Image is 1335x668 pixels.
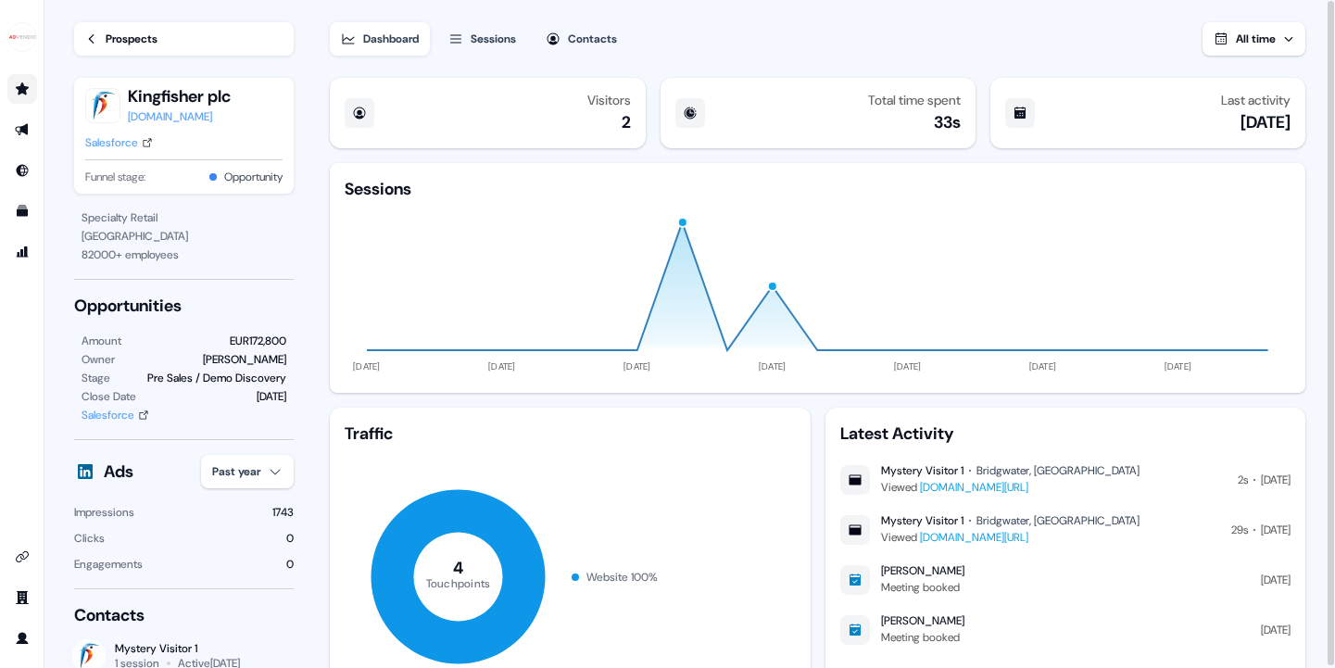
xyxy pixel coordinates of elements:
[976,513,1140,528] div: Bridgwater, [GEOGRAPHIC_DATA]
[840,422,1291,445] div: Latest Activity
[7,542,37,572] a: Go to integrations
[286,529,294,548] div: 0
[82,387,136,406] div: Close Date
[1029,360,1057,372] tspan: [DATE]
[128,85,231,107] button: Kingfisher plc
[345,178,411,200] div: Sessions
[535,22,628,56] button: Contacts
[286,555,294,573] div: 0
[224,168,283,186] button: Opportunity
[1261,621,1291,639] div: [DATE]
[7,237,37,267] a: Go to attribution
[74,604,294,626] div: Contacts
[471,30,516,48] div: Sessions
[7,196,37,226] a: Go to templates
[85,133,153,152] a: Salesforce
[934,111,961,133] div: 33s
[894,360,922,372] tspan: [DATE]
[881,578,964,597] div: Meeting booked
[881,478,1140,497] div: Viewed
[85,133,138,152] div: Salesforce
[1221,93,1291,107] div: Last activity
[82,406,149,424] a: Salesforce
[1231,521,1248,539] div: 29s
[104,460,133,483] div: Ads
[272,503,294,522] div: 1743
[453,557,463,579] tspan: 4
[128,107,231,126] a: [DOMAIN_NAME]
[759,360,787,372] tspan: [DATE]
[345,422,795,445] div: Traffic
[881,528,1140,547] div: Viewed
[82,350,115,369] div: Owner
[363,30,419,48] div: Dashboard
[82,246,286,264] div: 82000 + employees
[74,503,134,522] div: Impressions
[489,360,517,372] tspan: [DATE]
[74,22,294,56] a: Prospects
[7,156,37,185] a: Go to Inbound
[201,455,294,488] button: Past year
[74,295,294,317] div: Opportunities
[1165,360,1192,372] tspan: [DATE]
[7,624,37,653] a: Go to profile
[881,513,963,528] div: Mystery Visitor 1
[230,332,286,350] div: EUR172,800
[82,332,121,350] div: Amount
[1203,22,1305,56] button: All time
[1236,32,1276,46] span: All time
[82,369,110,387] div: Stage
[82,406,134,424] div: Salesforce
[74,555,143,573] div: Engagements
[920,480,1028,495] a: [DOMAIN_NAME][URL]
[147,369,286,387] div: Pre Sales / Demo Discovery
[622,111,631,133] div: 2
[920,530,1028,545] a: [DOMAIN_NAME][URL]
[868,93,961,107] div: Total time spent
[354,360,382,372] tspan: [DATE]
[437,22,527,56] button: Sessions
[203,350,286,369] div: [PERSON_NAME]
[881,563,964,578] div: [PERSON_NAME]
[623,360,650,372] tspan: [DATE]
[881,463,963,478] div: Mystery Visitor 1
[1238,471,1248,489] div: 2s
[330,22,430,56] button: Dashboard
[7,583,37,612] a: Go to team
[257,387,286,406] div: [DATE]
[115,641,280,656] div: Mystery Visitor 1
[7,74,37,104] a: Go to prospects
[1261,521,1291,539] div: [DATE]
[976,463,1140,478] div: Bridgwater, [GEOGRAPHIC_DATA]
[106,30,157,48] div: Prospects
[881,628,964,647] div: Meeting booked
[881,613,964,628] div: [PERSON_NAME]
[1241,111,1291,133] div: [DATE]
[1261,471,1291,489] div: [DATE]
[7,115,37,145] a: Go to outbound experience
[82,208,286,227] div: Specialty Retail
[568,30,617,48] div: Contacts
[587,93,631,107] div: Visitors
[74,529,105,548] div: Clicks
[82,227,286,246] div: [GEOGRAPHIC_DATA]
[586,568,658,586] div: Website 100 %
[426,575,491,590] tspan: Touchpoints
[1261,571,1291,589] div: [DATE]
[85,168,145,186] span: Funnel stage:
